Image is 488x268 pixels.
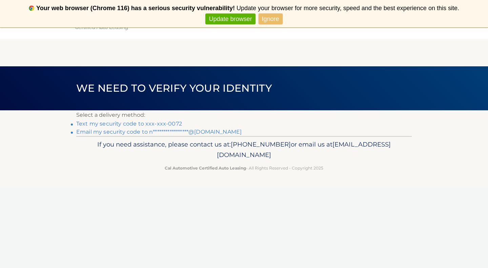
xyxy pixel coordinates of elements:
a: Update browser [205,14,255,25]
span: [PHONE_NUMBER] [231,140,291,148]
b: Your web browser (Chrome 116) has a serious security vulnerability! [36,5,235,12]
a: Text my security code to xxx-xxx-0072 [76,120,182,127]
span: Update your browser for more security, speed and the best experience on this site. [237,5,459,12]
p: Select a delivery method: [76,110,412,120]
p: - All Rights Reserved - Copyright 2025 [81,164,407,172]
strong: Cal Automotive Certified Auto Leasing [165,165,246,171]
p: If you need assistance, please contact us at: or email us at [81,139,407,161]
a: Ignore [259,14,283,25]
span: We need to verify your identity [76,82,272,94]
